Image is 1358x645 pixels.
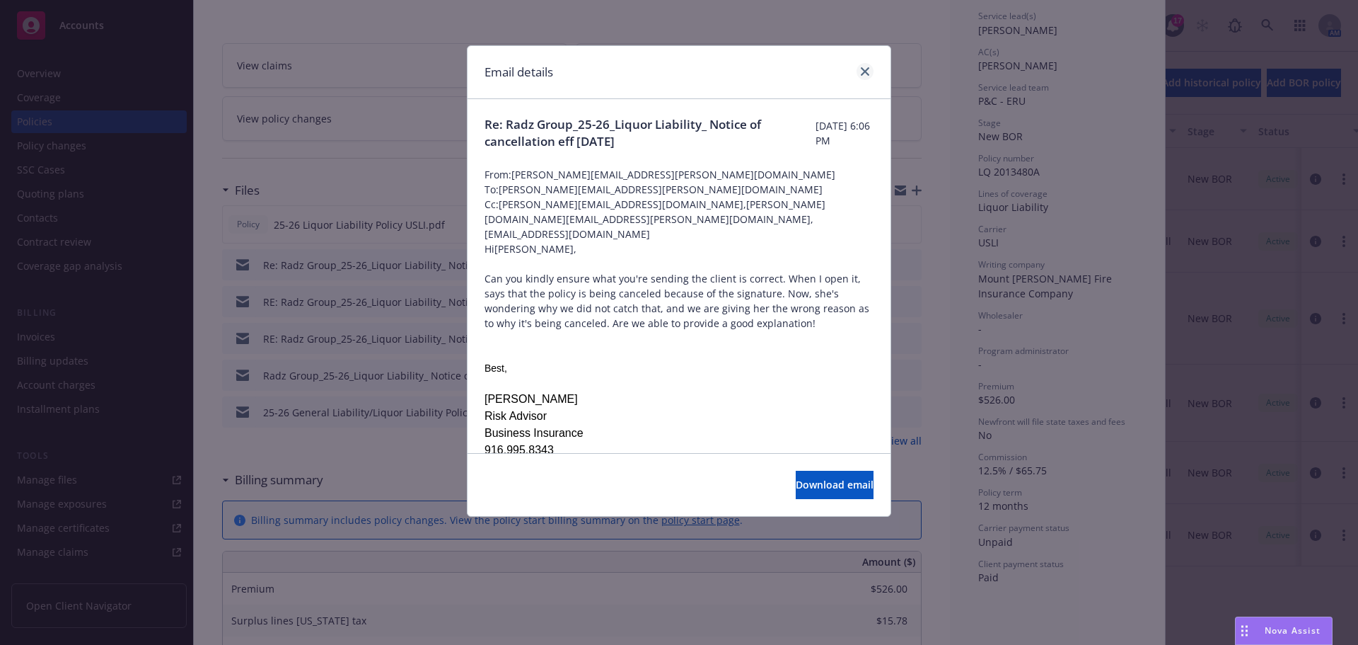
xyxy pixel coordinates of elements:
[484,444,554,456] span: 916.995.8343
[494,242,576,256] span: [PERSON_NAME],
[484,197,874,241] span: Cc: [PERSON_NAME][EMAIL_ADDRESS][DOMAIN_NAME],[PERSON_NAME][DOMAIN_NAME][EMAIL_ADDRESS][PERSON_NA...
[484,393,581,405] span: [PERSON_NAME]
[484,241,874,256] div: Hi
[1265,624,1321,637] span: Nova Assist
[1236,617,1253,644] div: Drag to move
[484,427,586,439] span: Business Insurance
[1235,617,1333,645] button: Nova Assist
[484,410,547,422] span: Risk Advisor
[484,361,874,376] p: Best,
[484,272,869,330] span: Can you kindly ensure what you're sending the client is correct. When I open it, says that the po...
